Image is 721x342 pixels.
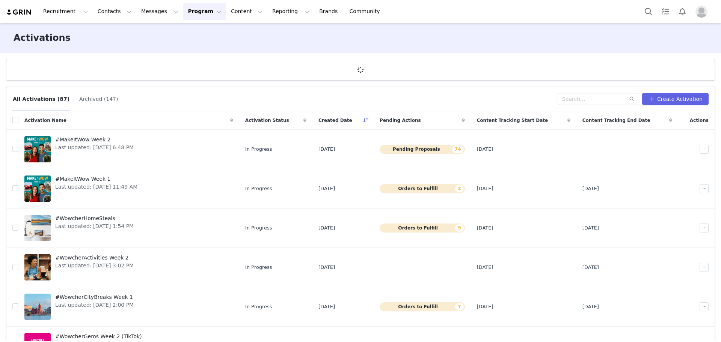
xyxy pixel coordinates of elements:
[55,214,134,222] span: #WowcherHomeSteals
[55,183,137,191] span: Last updated: [DATE] 11:49 AM
[12,93,70,105] button: All Activations (87)
[695,6,707,18] img: placeholder-profile.jpg
[318,117,352,124] span: Created Date
[380,302,465,311] button: Orders to Fulfill7
[380,117,421,124] span: Pending Actions
[318,185,335,192] span: [DATE]
[24,213,233,243] a: #WowcherHomeStealsLast updated: [DATE] 1:54 PM
[39,3,93,20] button: Recruitment
[55,333,142,340] span: #WowcherGems Week 2 (TikTok)
[640,3,657,20] button: Search
[318,145,335,153] span: [DATE]
[582,303,599,310] span: [DATE]
[582,185,599,192] span: [DATE]
[6,9,32,16] img: grin logo
[318,224,335,232] span: [DATE]
[55,136,134,144] span: #MakeItWow Week 2
[79,93,118,105] button: Archived (147)
[24,174,233,204] a: #MakeItWow Week 1Last updated: [DATE] 11:49 AM
[477,264,493,271] span: [DATE]
[380,145,465,154] button: Pending Proposals74
[477,117,548,124] span: Content Tracking Start Date
[245,264,272,271] span: In Progress
[245,303,272,310] span: In Progress
[93,3,136,20] button: Contacts
[477,185,493,192] span: [DATE]
[315,3,344,20] a: Brands
[345,3,388,20] a: Community
[657,3,674,20] a: Tasks
[137,3,183,20] button: Messages
[477,303,493,310] span: [DATE]
[24,292,233,322] a: #WowcherCityBreaks Week 1Last updated: [DATE] 2:00 PM
[674,3,691,20] button: Notifications
[477,224,493,232] span: [DATE]
[245,185,272,192] span: In Progress
[558,93,639,105] input: Search...
[245,224,272,232] span: In Progress
[24,252,233,282] a: #WowcherActivities Week 2Last updated: [DATE] 3:02 PM
[55,254,134,262] span: #WowcherActivities Week 2
[55,293,134,301] span: #WowcherCityBreaks Week 1
[14,31,71,45] h3: Activations
[24,117,66,124] span: Activation Name
[268,3,314,20] button: Reporting
[318,264,335,271] span: [DATE]
[318,303,335,310] span: [DATE]
[55,144,134,151] span: Last updated: [DATE] 6:48 PM
[582,264,599,271] span: [DATE]
[55,175,137,183] span: #MakeItWow Week 1
[24,134,233,164] a: #MakeItWow Week 2Last updated: [DATE] 6:48 PM
[245,145,272,153] span: In Progress
[629,96,635,102] i: icon: search
[55,301,134,309] span: Last updated: [DATE] 2:00 PM
[226,3,267,20] button: Content
[55,262,134,270] span: Last updated: [DATE] 3:02 PM
[245,117,289,124] span: Activation Status
[678,112,715,128] div: Actions
[582,224,599,232] span: [DATE]
[477,145,493,153] span: [DATE]
[691,6,715,18] button: Profile
[55,222,134,230] span: Last updated: [DATE] 1:54 PM
[380,223,465,232] button: Orders to Fulfill9
[380,184,465,193] button: Orders to Fulfill2
[183,3,226,20] button: Program
[582,117,650,124] span: Content Tracking End Date
[642,93,709,105] button: Create Activation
